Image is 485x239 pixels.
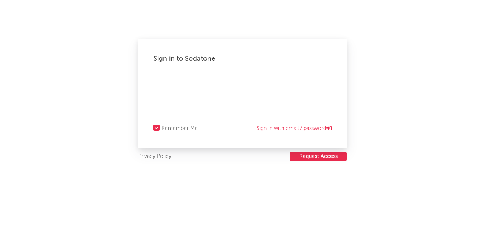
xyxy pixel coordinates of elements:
a: Sign in with email / password [257,124,332,133]
div: Remember Me [161,124,198,133]
a: Privacy Policy [138,152,171,161]
div: Sign in to Sodatone [153,54,332,63]
button: Request Access [290,152,347,161]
